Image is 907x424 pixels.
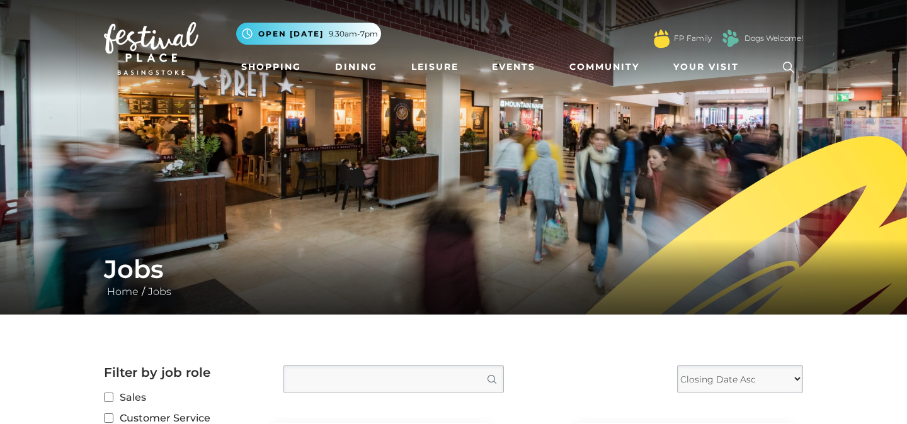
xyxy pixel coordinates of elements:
[104,389,265,405] label: Sales
[564,55,644,79] a: Community
[236,55,306,79] a: Shopping
[258,28,324,40] span: Open [DATE]
[94,254,813,299] div: /
[744,33,803,44] a: Dogs Welcome!
[673,60,739,74] span: Your Visit
[104,286,142,298] a: Home
[406,55,464,79] a: Leisure
[329,28,378,40] span: 9.30am-7pm
[104,22,198,75] img: Festival Place Logo
[487,55,540,79] a: Events
[330,55,382,79] a: Dining
[104,365,265,380] h2: Filter by job role
[668,55,750,79] a: Your Visit
[236,23,381,45] button: Open [DATE] 9.30am-7pm
[145,286,174,298] a: Jobs
[674,33,712,44] a: FP Family
[104,254,803,284] h1: Jobs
